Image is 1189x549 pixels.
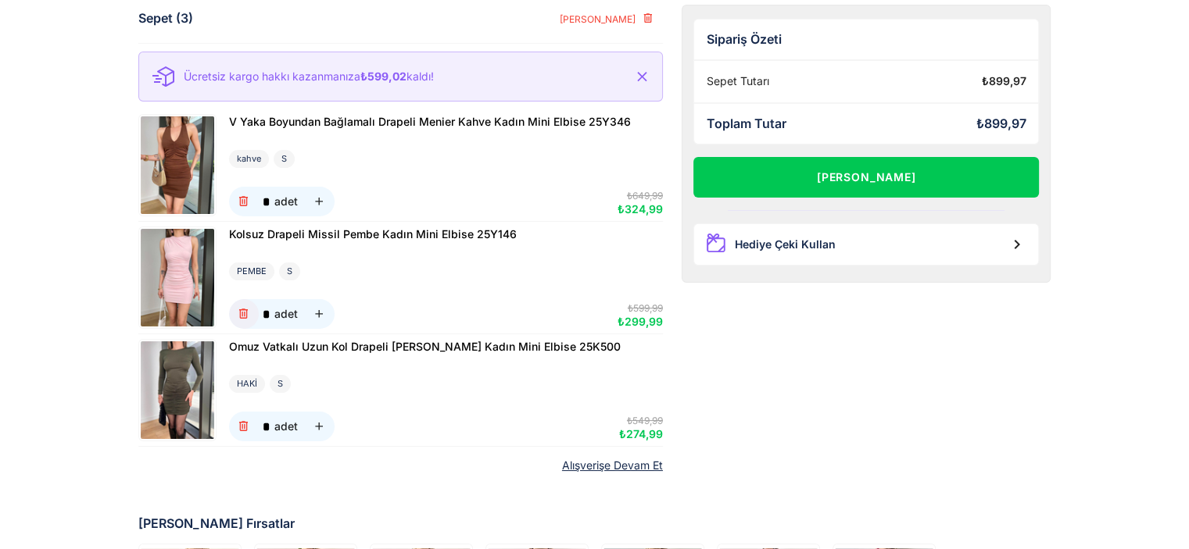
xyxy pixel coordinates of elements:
a: V Yaka Boyundan Bağlamalı Drapeli Menier Kahve Kadın Mini Elbise 25Y346 [229,114,631,131]
span: ₺599,99 [628,302,663,314]
button: [PERSON_NAME] [546,5,662,33]
span: ₺324,99 [618,202,663,216]
div: ₺899,97 [981,75,1026,88]
span: ₺299,99 [618,315,663,328]
div: adet [274,196,298,207]
div: Sipariş Özeti [707,32,1026,47]
a: Alışverişe Devam Et [562,459,663,472]
div: S [270,375,291,393]
a: Omuz Vatkalı Uzun Kol Drapeli [PERSON_NAME] Kadın Mini Elbise 25K500 [229,339,621,356]
span: ₺274,99 [619,427,663,440]
div: Toplam Tutar [707,116,786,131]
span: Omuz Vatkalı Uzun Kol Drapeli [PERSON_NAME] Kadın Mini Elbise 25K500 [229,340,621,353]
div: Hediye Çeki Kullan [735,238,836,251]
b: ₺599,02 [360,70,406,83]
div: Sepet Tutarı [707,75,769,88]
button: [PERSON_NAME] [693,157,1040,198]
div: adet [274,308,298,319]
input: adet [259,187,274,216]
div: PEMBE [229,262,274,280]
span: V Yaka Boyundan Bağlamalı Drapeli Menier Kahve Kadın Mini Elbise 25Y346 [229,115,631,128]
span: [PERSON_NAME] [558,13,635,25]
p: Ücretsiz kargo hakkı kazanmanıza kaldı! [184,70,434,82]
div: S [274,150,295,168]
div: Sepet (3) [138,11,193,26]
div: S [279,262,300,280]
span: Kolsuz Drapeli Missil Pembe Kadın Mini Elbise 25Y146 [229,227,517,241]
input: adet [259,299,274,329]
a: Kolsuz Drapeli Missil Pembe Kadın Mini Elbise 25Y146 [229,226,517,244]
div: ₺899,97 [976,116,1026,131]
img: V Yaka Boyundan Bağlamalı Drapeli Menier Kahve Kadın Mini Elbise 25Y346 [141,116,214,214]
img: Kolsuz Drapeli Missil Pembe Kadın Mini Elbise 25Y146 [141,229,214,326]
div: adet [274,421,298,432]
div: [PERSON_NAME] Fırsatlar [138,516,1051,531]
div: kahve [229,150,269,168]
input: adet [259,412,274,441]
span: ₺549,99 [627,415,663,426]
span: ₺649,99 [627,190,663,201]
img: Omuz Vatkalı Uzun Kol Drapeli Thomas Haki Kadın Mini Elbise 25K500 [141,341,214,439]
div: HAKİ [229,375,265,393]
